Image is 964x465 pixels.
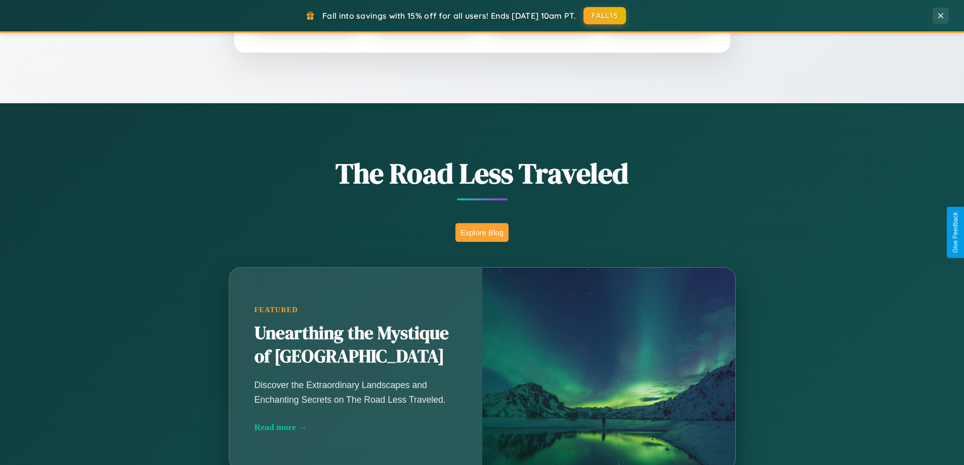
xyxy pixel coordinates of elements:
div: Read more → [255,422,457,433]
h1: The Road Less Traveled [179,154,786,193]
div: Give Feedback [952,212,959,253]
div: Featured [255,306,457,314]
span: Fall into savings with 15% off for all users! Ends [DATE] 10am PT. [322,11,576,21]
button: FALL15 [583,7,626,24]
h2: Unearthing the Mystique of [GEOGRAPHIC_DATA] [255,322,457,368]
button: Explore Blog [455,223,509,242]
p: Discover the Extraordinary Landscapes and Enchanting Secrets on The Road Less Traveled. [255,378,457,406]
